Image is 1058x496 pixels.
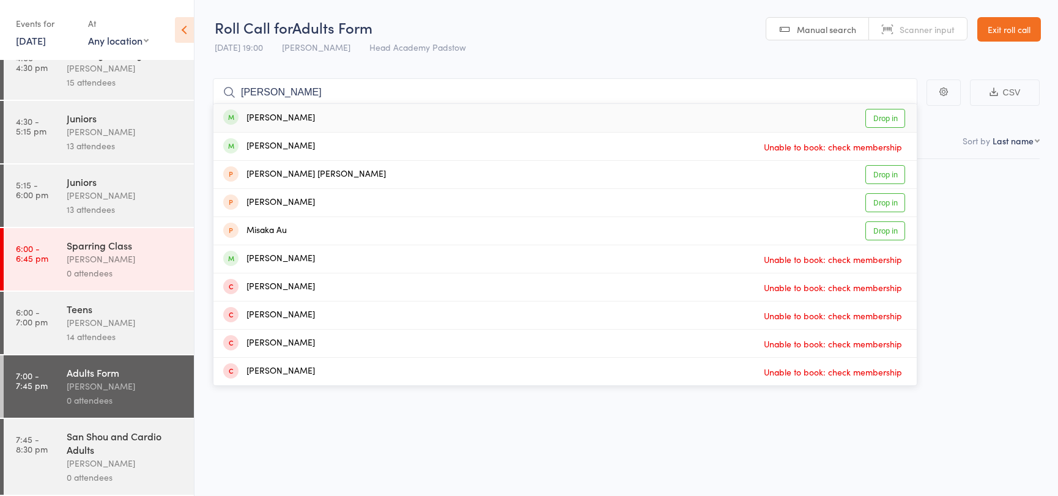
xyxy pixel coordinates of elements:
div: Juniors [67,175,183,188]
span: Unable to book: check membership [761,306,905,325]
time: 4:30 - 5:15 pm [16,116,46,136]
a: 4:30 -5:15 pmJuniors[PERSON_NAME]13 attendees [4,101,194,163]
div: Misaka Au [223,224,287,238]
div: [PERSON_NAME] [223,111,315,125]
a: [DATE] [16,34,46,47]
div: [PERSON_NAME] [67,379,183,393]
span: Head Academy Padstow [369,41,466,53]
a: 6:00 -6:45 pmSparring Class[PERSON_NAME]0 attendees [4,228,194,291]
time: 7:45 - 8:30 pm [16,434,48,454]
span: Unable to book: check membership [761,335,905,353]
div: Any location [88,34,149,47]
div: [PERSON_NAME] [67,61,183,75]
span: [PERSON_NAME] [282,41,350,53]
a: 5:15 -6:00 pmJuniors[PERSON_NAME]13 attendees [4,165,194,227]
div: [PERSON_NAME] [223,336,315,350]
a: Drop in [865,221,905,240]
div: Adults Form [67,366,183,379]
span: Unable to book: check membership [761,278,905,297]
time: 7:00 - 7:45 pm [16,371,48,390]
span: Unable to book: check membership [761,363,905,381]
div: [PERSON_NAME] [67,252,183,266]
div: [PERSON_NAME] [67,456,183,470]
div: 15 attendees [67,75,183,89]
div: [PERSON_NAME] [67,125,183,139]
div: Last name [993,135,1034,147]
time: 5:15 - 6:00 pm [16,180,48,199]
div: [PERSON_NAME] [223,252,315,266]
div: [PERSON_NAME] [223,365,315,379]
div: At [88,13,149,34]
div: [PERSON_NAME] [223,196,315,210]
div: [PERSON_NAME] [67,188,183,202]
a: Drop in [865,193,905,212]
a: 4:00 -4:30 pmLittle Tigers Kung Fu[PERSON_NAME]15 attendees [4,37,194,100]
time: 6:00 - 6:45 pm [16,243,48,263]
span: Unable to book: check membership [761,138,905,156]
div: [PERSON_NAME] [223,280,315,294]
div: 0 attendees [67,393,183,407]
a: 7:45 -8:30 pmSan Shou and Cardio Adults[PERSON_NAME]0 attendees [4,419,194,495]
span: Adults Form [292,17,372,37]
div: 14 attendees [67,330,183,344]
span: Unable to book: check membership [761,250,905,268]
a: Drop in [865,165,905,184]
div: Juniors [67,111,183,125]
div: Teens [67,302,183,316]
div: Events for [16,13,76,34]
time: 6:00 - 7:00 pm [16,307,48,327]
div: 13 attendees [67,139,183,153]
div: San Shou and Cardio Adults [67,429,183,456]
div: 13 attendees [67,202,183,217]
a: Exit roll call [977,17,1041,42]
div: [PERSON_NAME] [PERSON_NAME] [223,168,386,182]
input: Search by name [213,78,917,106]
span: Roll Call for [215,17,292,37]
button: CSV [970,80,1040,106]
div: 0 attendees [67,470,183,484]
label: Sort by [963,135,990,147]
a: 7:00 -7:45 pmAdults Form[PERSON_NAME]0 attendees [4,355,194,418]
a: Drop in [865,109,905,128]
span: Manual search [797,23,856,35]
div: [PERSON_NAME] [223,308,315,322]
div: Sparring Class [67,239,183,252]
span: [DATE] 19:00 [215,41,263,53]
a: 6:00 -7:00 pmTeens[PERSON_NAME]14 attendees [4,292,194,354]
time: 4:00 - 4:30 pm [16,53,48,72]
div: [PERSON_NAME] [67,316,183,330]
span: Scanner input [900,23,955,35]
div: 0 attendees [67,266,183,280]
div: [PERSON_NAME] [223,139,315,154]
